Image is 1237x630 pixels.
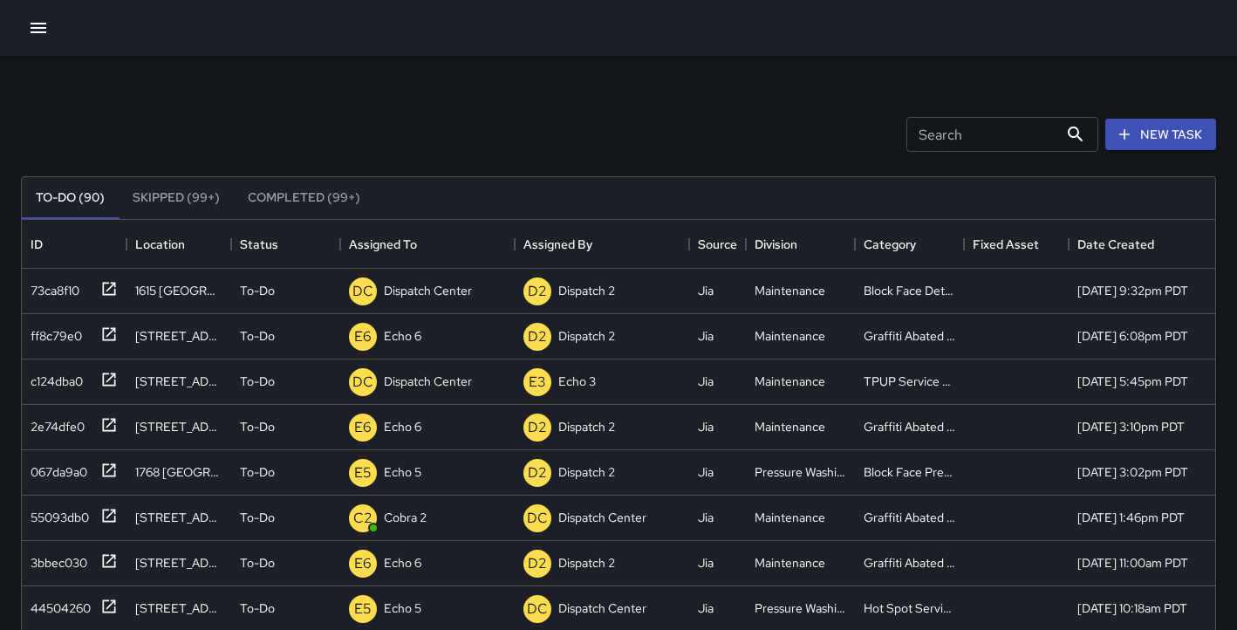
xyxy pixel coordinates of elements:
p: Echo 5 [384,463,421,481]
div: 9/11/2025, 11:00am PDT [1077,554,1188,572]
p: To-Do [240,373,275,390]
div: Maintenance [755,327,825,345]
div: 2e74dfe0 [24,411,85,435]
div: 3bbec030 [24,547,87,572]
div: Date Created [1077,220,1154,269]
div: Location [126,220,231,269]
div: Graffiti Abated Large [864,509,955,526]
div: 1768 Broadway [135,463,222,481]
div: 55093db0 [24,502,89,526]
p: To-Do [240,418,275,435]
div: Jia [698,599,714,617]
div: Division [755,220,797,269]
div: Pressure Washing [755,463,846,481]
div: TPUP Service Requested [864,373,955,390]
div: Assigned To [349,220,417,269]
p: D2 [528,281,547,302]
div: Category [855,220,964,269]
div: c124dba0 [24,366,83,390]
p: E6 [354,417,372,438]
p: DC [352,372,373,393]
p: E3 [529,372,546,393]
div: Jia [698,463,714,481]
div: Jia [698,282,714,299]
div: 9/11/2025, 6:08pm PDT [1077,327,1188,345]
div: Assigned By [523,220,592,269]
div: Fixed Asset [964,220,1069,269]
p: To-Do [240,554,275,572]
p: Dispatch 2 [558,418,615,435]
p: DC [352,281,373,302]
div: 1615 Broadway [135,282,222,299]
div: 1701 Broadway [135,327,222,345]
div: Date Created [1069,220,1221,269]
div: Jia [698,373,714,390]
div: Jia [698,509,714,526]
div: 9/11/2025, 10:18am PDT [1077,599,1187,617]
div: Fixed Asset [973,220,1039,269]
div: 44504260 [24,592,91,617]
div: Category [864,220,916,269]
p: To-Do [240,282,275,299]
p: DC [527,599,548,620]
p: Dispatch 2 [558,327,615,345]
p: Dispatch 2 [558,463,615,481]
div: Pressure Washing [755,599,846,617]
div: Source [698,220,737,269]
button: New Task [1105,119,1216,151]
div: 9/11/2025, 5:45pm PDT [1077,373,1188,390]
div: 709 Broadway [135,373,222,390]
p: Echo 6 [384,554,421,572]
div: 102 Frank H. Ogawa Plaza [135,418,222,435]
p: To-Do [240,463,275,481]
div: 1205 Franklin Street [135,554,222,572]
div: Graffiti Abated Large [864,418,955,435]
p: E5 [354,599,372,620]
p: D2 [528,462,547,483]
div: Jia [698,418,714,435]
p: Echo 6 [384,327,421,345]
div: Assigned To [340,220,515,269]
div: Maintenance [755,418,825,435]
div: 067da9a0 [24,456,87,481]
p: D2 [528,417,547,438]
div: 9/11/2025, 3:02pm PDT [1077,463,1188,481]
p: Dispatch 2 [558,282,615,299]
div: Block Face Detailed [864,282,955,299]
div: Assigned By [515,220,689,269]
div: 9/11/2025, 9:32pm PDT [1077,282,1188,299]
p: E6 [354,553,372,574]
div: ID [31,220,43,269]
div: Maintenance [755,373,825,390]
div: Maintenance [755,509,825,526]
p: To-Do [240,509,275,526]
p: To-Do [240,599,275,617]
p: D2 [528,553,547,574]
button: Skipped (99+) [119,177,234,219]
p: Dispatch Center [384,282,472,299]
p: Echo 3 [558,373,596,390]
p: D2 [528,326,547,347]
p: Echo 5 [384,599,421,617]
p: To-Do [240,327,275,345]
p: Dispatch Center [558,509,646,526]
p: Dispatch 2 [558,554,615,572]
p: Dispatch Center [558,599,646,617]
div: Jia [698,327,714,345]
div: Jia [698,554,714,572]
div: Block Face Pressure Washed [864,463,955,481]
div: Maintenance [755,282,825,299]
p: DC [527,508,548,529]
div: ID [22,220,126,269]
p: Echo 6 [384,418,421,435]
div: Status [240,220,278,269]
div: 73ca8f10 [24,275,79,299]
div: Location [135,220,185,269]
div: Graffiti Abated Large [864,554,955,572]
p: Cobra 2 [384,509,427,526]
div: Source [689,220,746,269]
div: Status [231,220,340,269]
div: Graffiti Abated Large [864,327,955,345]
p: Dispatch Center [384,373,472,390]
button: To-Do (90) [22,177,119,219]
